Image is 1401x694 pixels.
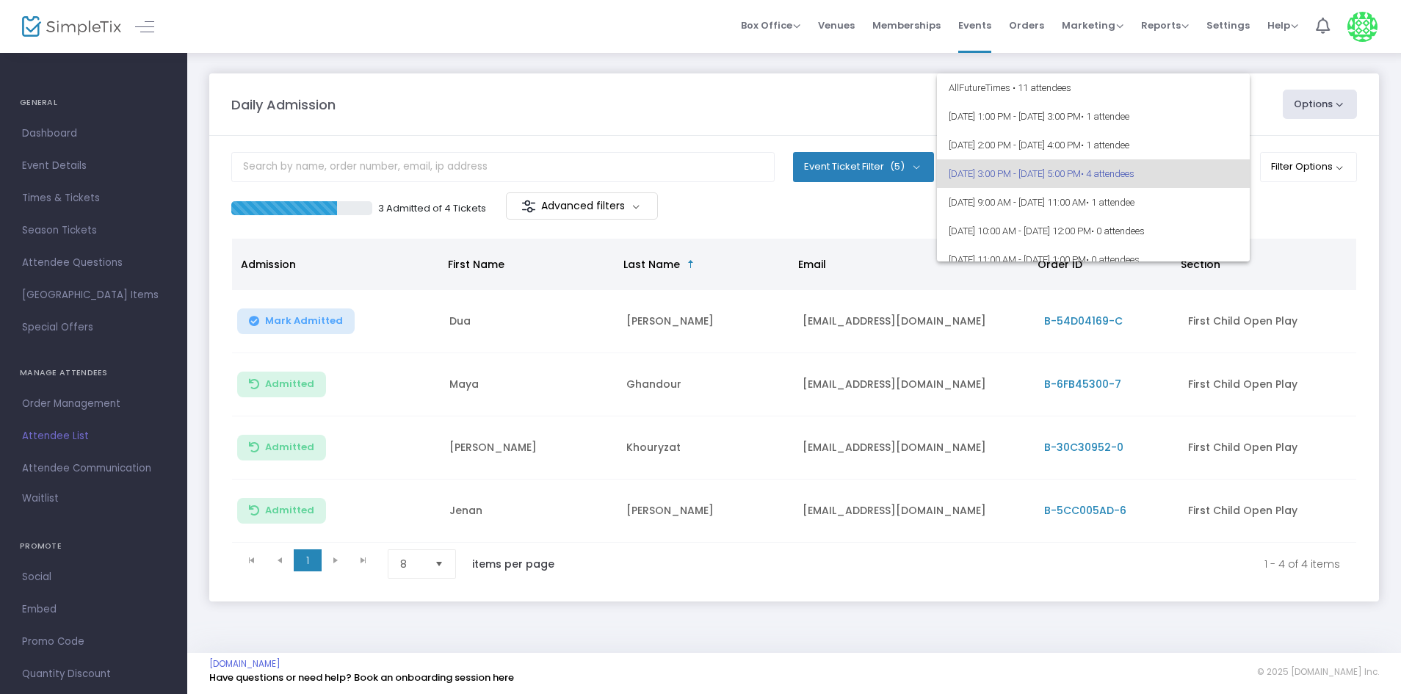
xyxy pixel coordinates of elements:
[1081,168,1134,179] span: • 4 attendees
[949,245,1238,274] span: [DATE] 11:00 AM - [DATE] 1:00 PM
[949,73,1238,102] span: All Future Times • 11 attendees
[1081,140,1129,151] span: • 1 attendee
[1091,225,1145,236] span: • 0 attendees
[949,159,1238,188] span: [DATE] 3:00 PM - [DATE] 5:00 PM
[949,217,1238,245] span: [DATE] 10:00 AM - [DATE] 12:00 PM
[1086,254,1140,265] span: • 0 attendees
[949,188,1238,217] span: [DATE] 9:00 AM - [DATE] 11:00 AM
[1081,111,1129,122] span: • 1 attendee
[1086,197,1134,208] span: • 1 attendee
[949,131,1238,159] span: [DATE] 2:00 PM - [DATE] 4:00 PM
[949,102,1238,131] span: [DATE] 1:00 PM - [DATE] 3:00 PM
